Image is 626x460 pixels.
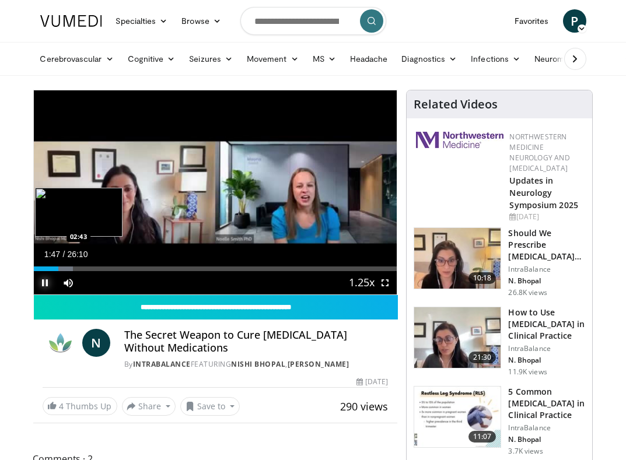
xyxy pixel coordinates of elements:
[109,9,175,33] a: Specialties
[414,307,585,377] a: 21:30 How to Use [MEDICAL_DATA] in Clinical Practice IntraBalance N. Bhopal 11.9K views
[508,276,585,286] p: N. Bhopal
[464,47,527,71] a: Infections
[508,288,547,297] p: 26.8K views
[122,397,176,416] button: Share
[508,9,556,33] a: Favorites
[414,97,498,111] h4: Related Videos
[414,228,501,289] img: f7087805-6d6d-4f4e-b7c8-917543aa9d8d.150x105_q85_crop-smart_upscale.jpg
[509,175,578,210] a: Updates in Neurology Symposium 2025
[508,307,585,342] h3: How to Use [MEDICAL_DATA] in Clinical Practice
[240,7,386,35] input: Search topics, interventions
[44,250,60,259] span: 1:47
[508,447,543,456] p: 3.7K views
[124,329,389,354] h4: The Secret Weapon to Cure [MEDICAL_DATA] Without Medications
[340,399,388,413] span: 290 views
[468,352,496,363] span: 21:30
[508,367,547,377] p: 11.9K views
[174,9,228,33] a: Browse
[350,271,373,294] button: Playback Rate
[508,423,585,433] p: IntraBalance
[508,435,585,444] p: N. Bhopal
[508,265,585,274] p: IntraBalance
[306,47,343,71] a: MS
[121,47,183,71] a: Cognitive
[414,307,501,368] img: 662646f3-24dc-48fd-91cb-7f13467e765c.150x105_q85_crop-smart_upscale.jpg
[288,359,349,369] a: [PERSON_NAME]
[240,47,306,71] a: Movement
[509,212,583,222] div: [DATE]
[40,15,102,27] img: VuMedi Logo
[82,329,110,357] a: N
[373,271,397,294] button: Fullscreen
[508,344,585,353] p: IntraBalance
[508,227,585,262] h3: Should We Prescribe [MEDICAL_DATA] for Sleep?
[508,386,585,421] h3: 5 Common [MEDICAL_DATA] in Clinical Practice
[43,397,117,415] a: 4 Thumbs Up
[468,431,496,443] span: 11:07
[133,359,191,369] a: IntraBalance
[33,47,121,71] a: Cerebrovascular
[182,47,240,71] a: Seizures
[414,227,585,297] a: 10:18 Should We Prescribe [MEDICAL_DATA] for Sleep? IntraBalance N. Bhopal 26.8K views
[468,272,496,284] span: 10:18
[43,329,78,357] img: IntraBalance
[414,386,585,456] a: 11:07 5 Common [MEDICAL_DATA] in Clinical Practice IntraBalance N. Bhopal 3.7K views
[57,271,81,294] button: Mute
[356,377,388,387] div: [DATE]
[34,266,397,271] div: Progress Bar
[180,397,240,416] button: Save to
[231,359,285,369] a: Nishi Bhopal
[35,188,123,237] img: image.jpeg
[34,271,57,294] button: Pause
[63,250,65,259] span: /
[343,47,395,71] a: Headache
[60,401,64,412] span: 4
[416,132,503,148] img: 2a462fb6-9365-492a-ac79-3166a6f924d8.png.150x105_q85_autocrop_double_scale_upscale_version-0.2.jpg
[527,47,610,71] a: Neuromuscular
[67,250,88,259] span: 26:10
[509,132,569,173] a: Northwestern Medicine Neurology and [MEDICAL_DATA]
[414,387,501,447] img: e41a58fc-c8b3-4e06-accc-3dd0b2ae14cc.150x105_q85_crop-smart_upscale.jpg
[34,90,397,294] video-js: Video Player
[563,9,586,33] a: P
[394,47,464,71] a: Diagnostics
[124,359,389,370] div: By FEATURING ,
[508,356,585,365] p: N. Bhopal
